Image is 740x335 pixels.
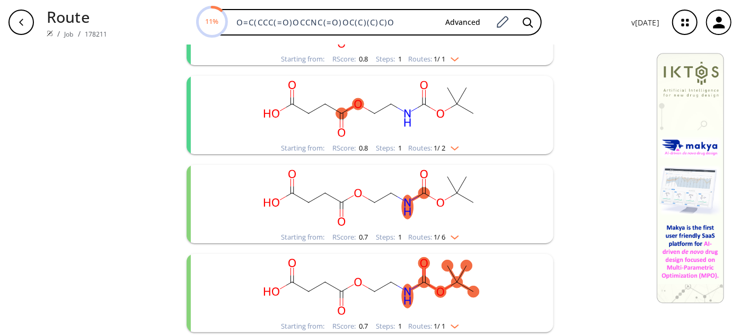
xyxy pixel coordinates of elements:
[376,145,402,152] div: Steps :
[376,234,402,241] div: Steps :
[434,234,445,241] span: 1 / 6
[57,28,60,39] li: /
[357,54,368,64] span: 0.8
[281,234,324,241] div: Starting from:
[408,323,459,330] div: Routes:
[332,145,368,152] div: RScore :
[657,53,724,303] img: Banner
[408,234,459,241] div: Routes:
[408,145,459,152] div: Routes:
[64,30,73,39] a: Job
[85,30,108,39] a: 178211
[397,321,402,331] span: 1
[376,56,402,63] div: Steps :
[357,321,368,331] span: 0.7
[281,323,324,330] div: Starting from:
[408,56,459,63] div: Routes:
[397,232,402,242] span: 1
[332,323,368,330] div: RScore :
[445,231,459,240] img: Down
[332,234,368,241] div: RScore :
[230,17,437,28] input: Enter SMILES
[357,143,368,153] span: 0.8
[232,76,508,142] svg: CC(C)(C)OC(=O)NCCOC(=O)CCC(=O)O
[281,56,324,63] div: Starting from:
[47,30,53,37] img: Spaya logo
[232,165,508,231] svg: CC(C)(C)OC(=O)NCCOC(=O)CCC(=O)O
[434,56,445,63] span: 1 / 1
[434,145,445,152] span: 1 / 2
[631,17,659,28] p: v [DATE]
[78,28,81,39] li: /
[332,56,368,63] div: RScore :
[445,142,459,151] img: Down
[397,54,402,64] span: 1
[357,232,368,242] span: 0.7
[434,323,445,330] span: 1 / 1
[397,143,402,153] span: 1
[232,254,508,320] svg: CC(C)(C)OC(=O)NCCOC(=O)CCC(=O)O
[437,13,489,32] button: Advanced
[445,53,459,61] img: Down
[205,16,218,26] text: 11%
[281,145,324,152] div: Starting from:
[47,5,108,28] p: Route
[445,320,459,329] img: Down
[376,323,402,330] div: Steps :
